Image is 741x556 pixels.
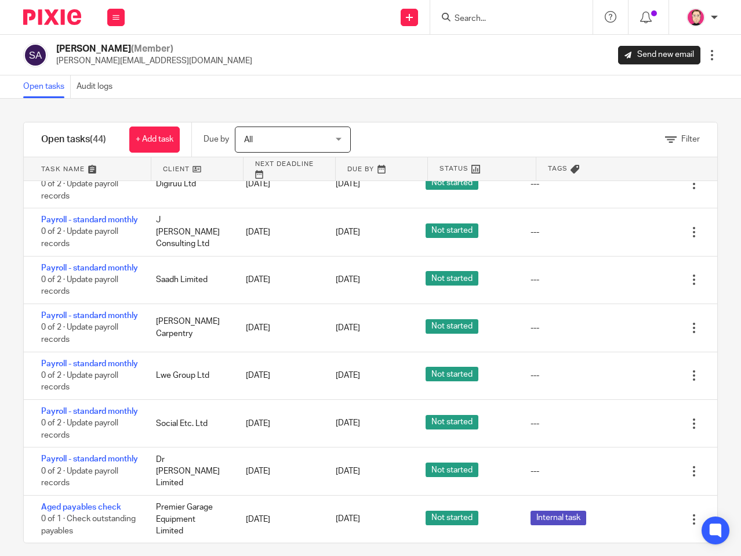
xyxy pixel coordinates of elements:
[41,133,106,146] h1: Open tasks
[41,216,138,224] a: Payroll - standard monthly
[77,75,118,98] a: Audit logs
[41,515,136,536] span: 0 of 1 · Check outstanding payables
[234,460,324,483] div: [DATE]
[234,268,324,291] div: [DATE]
[204,133,229,145] p: Due by
[90,135,106,144] span: (44)
[531,322,539,334] div: ---
[336,371,360,380] span: [DATE]
[41,312,138,320] a: Payroll - standard monthly
[144,412,234,435] div: Social Etc. Ltd
[56,43,252,55] h2: [PERSON_NAME]
[426,367,478,381] span: Not started
[56,55,252,67] p: [PERSON_NAME][EMAIL_ADDRESS][DOMAIN_NAME]
[681,135,700,143] span: Filter
[41,360,138,368] a: Payroll - standard monthly
[426,175,478,190] span: Not started
[426,223,478,238] span: Not started
[439,164,468,174] span: Status
[41,180,118,200] span: 0 of 2 · Update payroll records
[618,46,700,64] a: Send new email
[244,136,253,144] span: All
[144,208,234,255] div: J [PERSON_NAME] Consulting Ltd
[23,43,48,67] img: svg%3E
[41,276,118,296] span: 0 of 2 · Update payroll records
[234,364,324,387] div: [DATE]
[426,319,478,334] span: Not started
[234,508,324,531] div: [DATE]
[336,420,360,428] span: [DATE]
[336,324,360,332] span: [DATE]
[129,127,180,153] a: + Add task
[426,463,478,477] span: Not started
[131,44,173,53] span: (Member)
[41,228,118,248] span: 0 of 2 · Update payroll records
[234,221,324,244] div: [DATE]
[144,364,234,387] div: Lwe Group Ltd
[686,8,705,27] img: Bradley%20-%20Pink.png
[336,276,360,284] span: [DATE]
[41,264,138,272] a: Payroll - standard monthly
[41,420,118,440] span: 0 of 2 · Update payroll records
[531,178,539,190] div: ---
[531,274,539,286] div: ---
[531,465,539,477] div: ---
[41,503,121,511] a: Aged payables check
[531,370,539,381] div: ---
[41,371,118,392] span: 0 of 2 · Update payroll records
[531,418,539,429] div: ---
[453,14,558,24] input: Search
[426,271,478,286] span: Not started
[23,75,71,98] a: Open tasks
[234,412,324,435] div: [DATE]
[234,172,324,196] div: [DATE]
[336,467,360,475] span: [DATE]
[144,268,234,291] div: Saadh Limited
[41,324,118,344] span: 0 of 2 · Update payroll records
[531,226,539,238] div: ---
[41,467,118,488] span: 0 of 2 · Update payroll records
[336,515,360,523] span: [DATE]
[426,511,478,525] span: Not started
[41,455,138,463] a: Payroll - standard monthly
[144,310,234,345] div: [PERSON_NAME] Carpentry
[144,448,234,495] div: Dr [PERSON_NAME] Limited
[234,316,324,340] div: [DATE]
[144,496,234,543] div: Premier Garage Equipment Limited
[426,415,478,429] span: Not started
[548,164,568,174] span: Tags
[531,511,586,525] span: Internal task
[336,180,360,188] span: [DATE]
[336,228,360,236] span: [DATE]
[23,9,81,25] img: Pixie
[41,407,138,416] a: Payroll - standard monthly
[144,172,234,196] div: Digiruu Ltd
